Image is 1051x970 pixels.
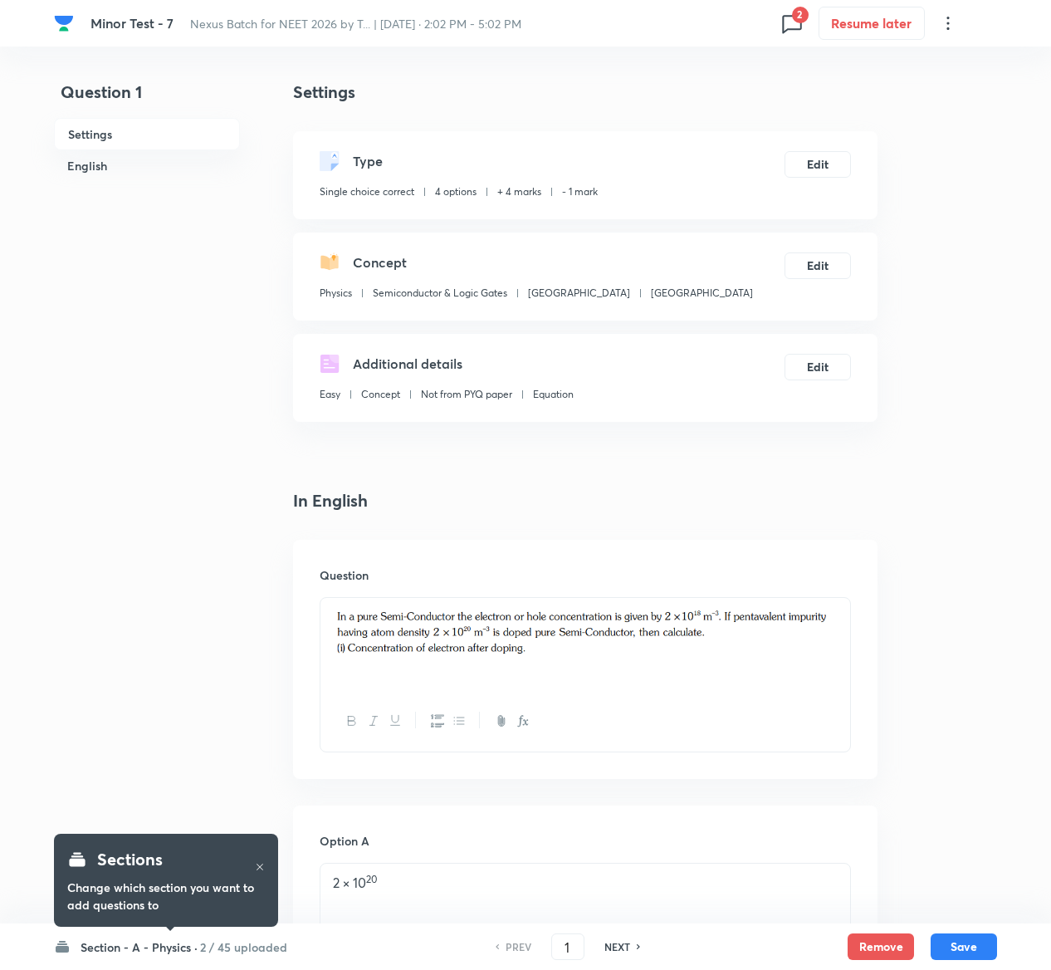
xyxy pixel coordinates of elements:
h4: Settings [293,80,877,105]
h6: Question [320,566,851,584]
h6: PREV [506,939,531,954]
button: Edit [785,354,851,380]
button: Edit [785,252,851,279]
img: questionConcept.svg [320,252,340,272]
h6: English [54,150,240,181]
h5: Additional details [353,354,462,374]
p: Equation [533,387,574,402]
button: Remove [848,933,914,960]
p: Single choice correct [320,184,414,199]
p: Not from PYQ paper [421,387,512,402]
h4: In English [293,488,877,513]
p: Semiconductor & Logic Gates [373,286,507,301]
span: Nexus Batch for NEET 2026 by T... | [DATE] · 2:02 PM - 5:02 PM [190,16,521,32]
img: questionType.svg [320,151,340,171]
span: 2 [792,7,809,23]
p: 2 × 10 [333,874,838,893]
p: 4 options [435,184,477,199]
p: + 4 marks [497,184,541,199]
p: Easy [320,387,340,402]
a: Company Logo [54,13,77,33]
p: - 1 mark [562,184,598,199]
span: Minor Test - 7 [90,14,174,32]
h6: Change which section you want to add questions to [67,879,265,914]
p: [GEOGRAPHIC_DATA] [528,286,630,301]
h4: Sections [97,847,163,872]
h6: 2 / 45 uploaded [200,938,287,956]
img: questionDetails.svg [320,354,340,374]
h5: Type [353,151,383,171]
h6: NEXT [604,939,630,954]
button: Edit [785,151,851,178]
button: Save [931,933,997,960]
h4: Question 1 [54,80,240,118]
p: Physics [320,286,352,301]
p: Concept [361,387,400,402]
img: 16-10-24-11:25:45-AM [333,608,838,656]
img: Company Logo [54,13,74,33]
button: Resume later [819,7,925,40]
p: [GEOGRAPHIC_DATA] [651,286,753,301]
h5: Concept [353,252,407,272]
h6: Settings [54,118,240,150]
sup: 20 [366,873,377,885]
h6: Option A [320,832,851,850]
h6: Section - A - Physics · [81,938,198,956]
